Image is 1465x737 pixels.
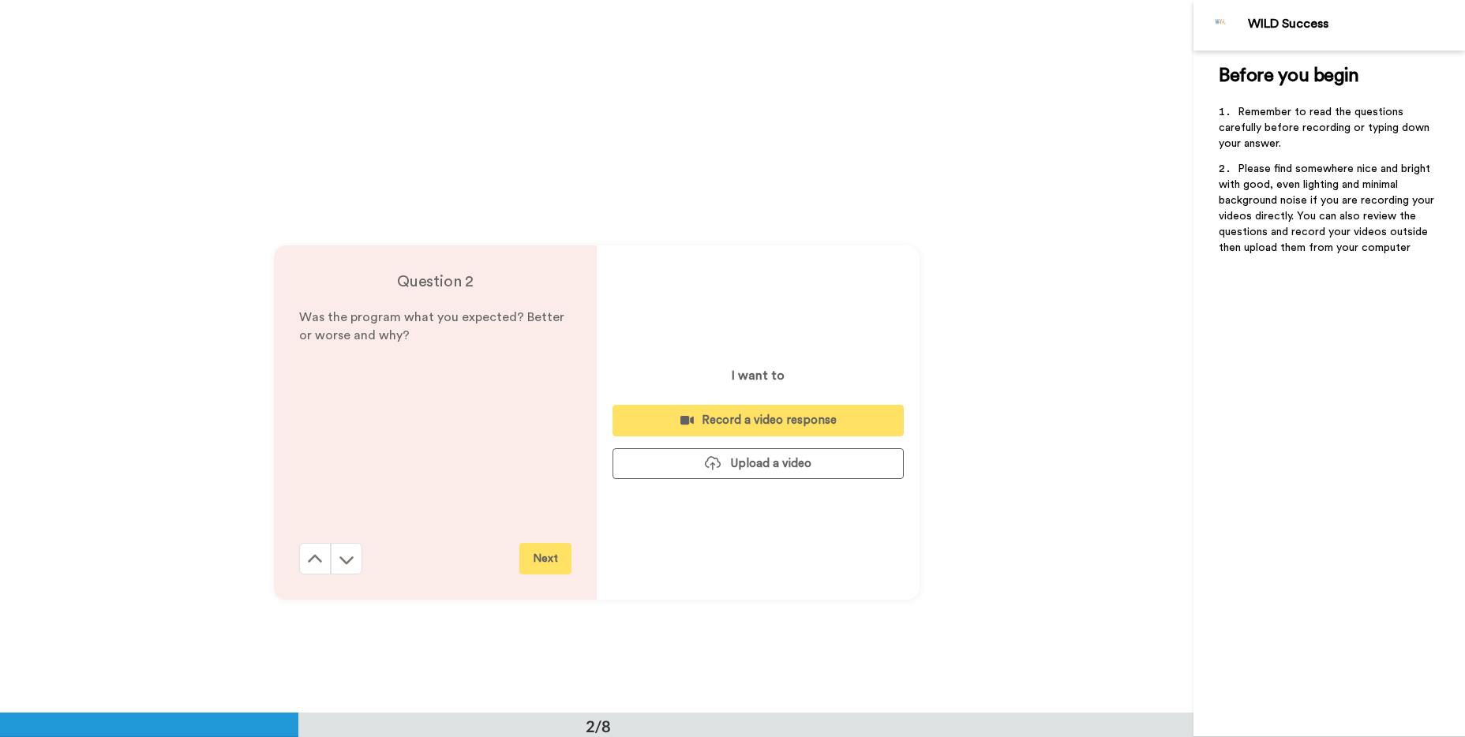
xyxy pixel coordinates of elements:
span: Was the program what you expected? Better or worse and why? [299,311,568,342]
span: Remember to read the questions carefully before recording or typing down your answer. [1219,107,1433,149]
span: Before you begin [1219,66,1358,85]
div: Record a video response [625,412,891,428]
button: Next [519,543,571,574]
span: Please find somewhere nice and bright with good, even lighting and minimal background noise if yo... [1219,163,1437,253]
p: I want to [732,366,785,385]
div: WILD Success [1248,17,1464,32]
button: Upload a video [613,448,904,479]
img: Profile Image [1202,6,1240,44]
div: 2/8 [560,715,636,737]
button: Record a video response [613,405,904,436]
h4: Question 2 [299,271,571,293]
